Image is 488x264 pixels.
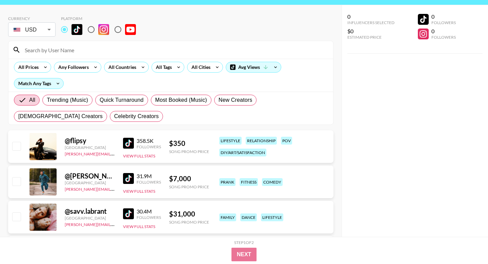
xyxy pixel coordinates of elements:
[123,153,155,158] button: View Full Stats
[14,62,40,72] div: All Prices
[137,144,161,149] div: Followers
[137,208,161,215] div: 30.4M
[219,178,236,186] div: prank
[431,35,456,40] div: Followers
[8,16,56,21] div: Currency
[137,180,161,185] div: Followers
[169,174,209,183] div: $ 7,000
[137,215,161,220] div: Followers
[240,213,257,221] div: dance
[234,240,254,245] div: Step 1 of 2
[281,137,292,145] div: pov
[219,213,236,221] div: family
[123,138,134,149] img: TikTok
[261,213,283,221] div: lifestyle
[219,96,252,104] span: New Creators
[169,149,209,154] div: Song Promo Price
[72,24,82,35] img: TikTok
[29,96,35,104] span: All
[169,210,209,218] div: $ 31,000
[169,220,209,225] div: Song Promo Price
[65,180,115,185] div: [GEOGRAPHIC_DATA]
[61,16,141,21] div: Platform
[187,62,212,72] div: All Cities
[47,96,88,104] span: Trending (Music)
[65,150,165,156] a: [PERSON_NAME][EMAIL_ADDRESS][DOMAIN_NAME]
[231,248,257,261] button: Next
[114,112,159,120] span: Celebrity Creators
[104,62,138,72] div: All Countries
[431,20,456,25] div: Followers
[454,230,480,256] iframe: Drift Widget Chat Controller
[123,224,155,229] button: View Full Stats
[226,62,281,72] div: Avg Views
[14,78,63,89] div: Match Any Tags
[246,137,277,145] div: relationship
[65,145,115,150] div: [GEOGRAPHIC_DATA]
[100,96,144,104] span: Quick Turnaround
[219,137,242,145] div: lifestyle
[431,13,456,20] div: 0
[65,221,165,227] a: [PERSON_NAME][EMAIL_ADDRESS][DOMAIN_NAME]
[98,24,109,35] img: Instagram
[137,137,161,144] div: 358.5K
[123,173,134,184] img: TikTok
[347,20,394,25] div: Influencers Selected
[9,24,54,36] div: USD
[169,139,209,148] div: $ 350
[137,173,161,180] div: 31.9M
[65,172,115,180] div: @ [PERSON_NAME].[PERSON_NAME]
[169,184,209,189] div: Song Promo Price
[219,149,266,156] div: diy/art/satisfaction
[21,44,329,55] input: Search by User Name
[123,189,155,194] button: View Full Stats
[347,13,394,20] div: 0
[54,62,90,72] div: Any Followers
[65,136,115,145] div: @ flipsy
[65,185,165,192] a: [PERSON_NAME][EMAIL_ADDRESS][DOMAIN_NAME]
[262,178,283,186] div: comedy
[125,24,136,35] img: YouTube
[123,208,134,219] img: TikTok
[431,28,456,35] div: 0
[240,178,258,186] div: fitness
[65,207,115,215] div: @ savv.labrant
[155,96,207,104] span: Most Booked (Music)
[18,112,103,120] span: [DEMOGRAPHIC_DATA] Creators
[152,62,173,72] div: All Tags
[65,215,115,221] div: [GEOGRAPHIC_DATA]
[347,35,394,40] div: Estimated Price
[347,28,394,35] div: $0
